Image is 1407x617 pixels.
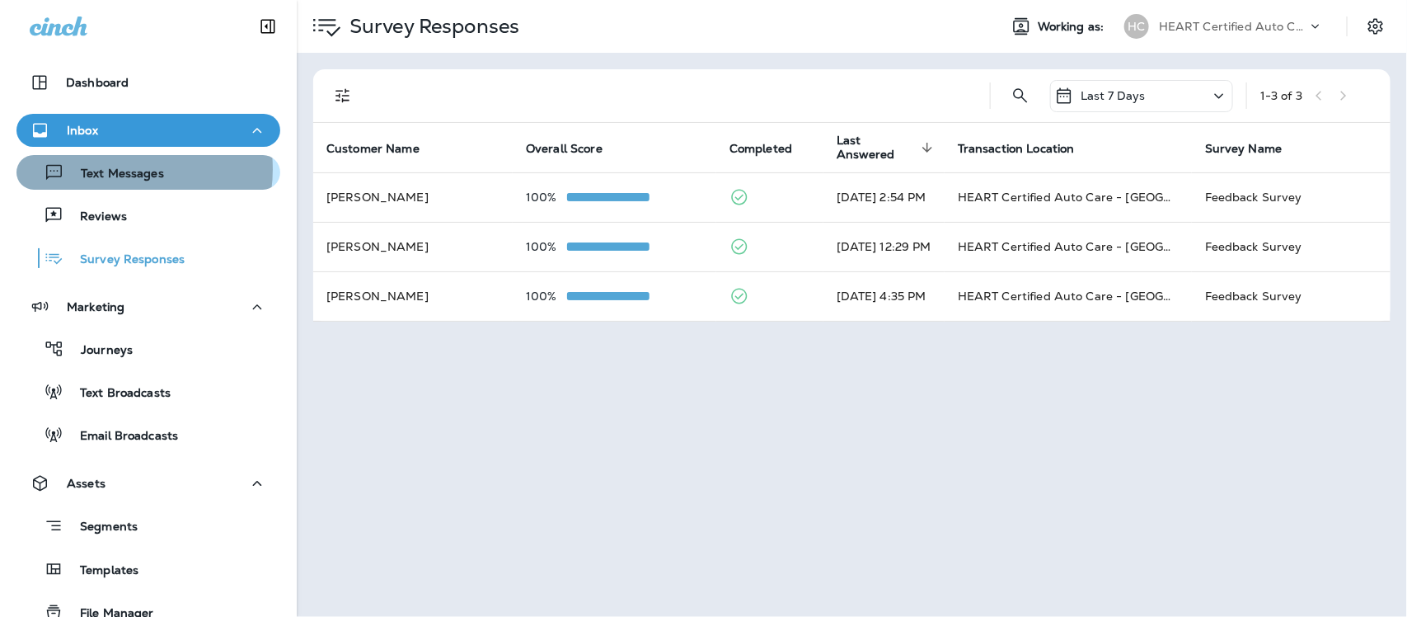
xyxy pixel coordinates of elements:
span: Transaction Location [958,141,1096,156]
td: HEART Certified Auto Care - [GEOGRAPHIC_DATA] [945,271,1192,321]
td: Feedback Survey [1192,172,1391,222]
button: Email Broadcasts [16,417,280,452]
td: Feedback Survey [1192,271,1391,321]
p: 100% [526,290,567,303]
button: Text Messages [16,155,280,190]
span: Overall Score [526,141,624,156]
td: Feedback Survey [1192,222,1391,271]
span: Completed [729,142,792,156]
span: Customer Name [326,142,420,156]
span: Customer Name [326,141,441,156]
button: Marketing [16,290,280,323]
button: Dashboard [16,66,280,99]
button: Journeys [16,332,280,366]
button: Assets [16,467,280,500]
p: Email Broadcasts [63,429,178,445]
p: Inbox [67,124,98,137]
p: Dashboard [66,76,129,89]
button: Search Survey Responses [1004,79,1037,112]
div: HC [1124,14,1149,39]
span: Survey Name [1205,141,1304,156]
button: Collapse Sidebar [245,10,291,43]
button: Templates [16,552,280,586]
button: Text Broadcasts [16,374,280,409]
button: Settings [1361,12,1391,41]
button: Reviews [16,198,280,233]
span: Completed [729,141,814,156]
p: Text Messages [64,167,164,182]
p: 100% [526,240,567,253]
span: Working as: [1038,20,1108,34]
p: Survey Responses [63,252,185,268]
p: HEART Certified Auto Care [1159,20,1307,33]
td: [PERSON_NAME] [313,172,513,222]
p: Marketing [67,300,124,313]
p: Last 7 Days [1081,89,1146,102]
td: [DATE] 12:29 PM [823,222,945,271]
span: Last Answered [837,134,917,162]
p: Journeys [64,343,133,359]
button: Inbox [16,114,280,147]
div: 1 - 3 of 3 [1260,89,1302,102]
td: [PERSON_NAME] [313,222,513,271]
button: Survey Responses [16,241,280,276]
button: Segments [16,508,280,544]
p: Survey Responses [343,14,519,39]
span: Transaction Location [958,142,1075,156]
span: Survey Name [1205,142,1283,156]
p: 100% [526,191,567,204]
td: [DATE] 2:54 PM [823,172,945,222]
p: Reviews [63,210,127,225]
span: Last Answered [837,134,938,162]
p: Segments [63,520,138,536]
td: [PERSON_NAME] [313,271,513,321]
p: Templates [63,563,138,579]
button: Filters [326,79,359,112]
td: HEART Certified Auto Care - [GEOGRAPHIC_DATA] [945,172,1192,222]
td: [DATE] 4:35 PM [823,271,945,321]
td: HEART Certified Auto Care - [GEOGRAPHIC_DATA] [945,222,1192,271]
p: Text Broadcasts [63,386,171,402]
span: Overall Score [526,142,603,156]
p: Assets [67,477,106,490]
